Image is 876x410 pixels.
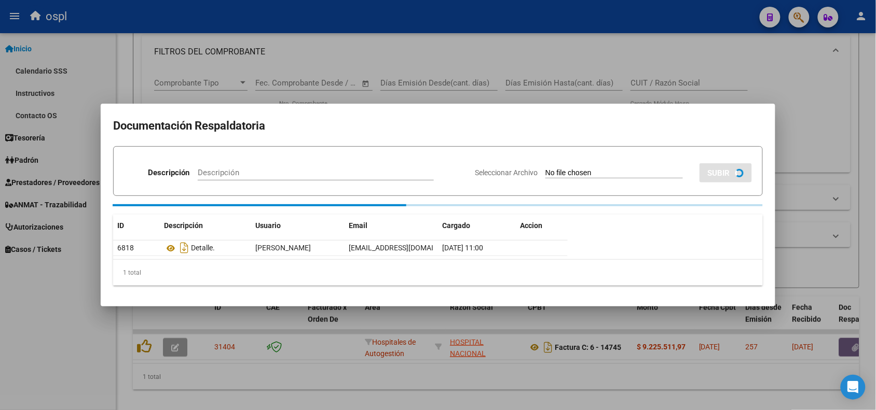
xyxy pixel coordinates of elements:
[349,221,367,230] span: Email
[164,221,203,230] span: Descripción
[113,260,763,286] div: 1 total
[177,239,191,256] i: Descargar documento
[442,244,483,252] span: [DATE] 11:00
[164,239,247,256] div: Detalle.
[113,215,160,237] datatable-header-cell: ID
[520,221,542,230] span: Accion
[255,244,311,252] span: [PERSON_NAME]
[251,215,345,237] datatable-header-cell: Usuario
[841,375,866,400] div: Open Intercom Messenger
[438,215,516,237] datatable-header-cell: Cargado
[442,221,470,230] span: Cargado
[516,215,568,237] datatable-header-cell: Accion
[475,168,538,177] span: Seleccionar Archivo
[117,244,134,252] span: 6818
[345,215,438,237] datatable-header-cell: Email
[255,221,281,230] span: Usuario
[708,168,730,178] span: SUBIR
[700,163,752,182] button: SUBIR
[117,221,124,230] span: ID
[349,244,464,252] span: [EMAIL_ADDRESS][DOMAIN_NAME]
[113,116,763,136] h2: Documentación Respaldatoria
[148,167,189,179] p: Descripción
[160,215,251,237] datatable-header-cell: Descripción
